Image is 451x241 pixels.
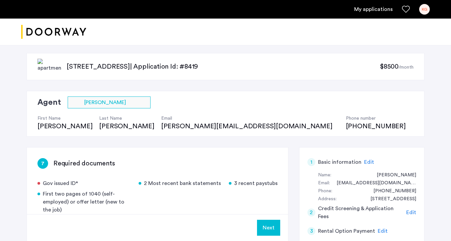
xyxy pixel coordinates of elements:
[37,179,131,187] div: Gov issued ID*
[318,158,361,166] h5: Basic information
[367,187,416,195] div: +16179973088
[161,115,339,122] h4: Email
[257,220,280,236] button: Next
[419,4,430,15] div: KG
[318,187,332,195] div: Phone:
[406,210,416,215] span: Edit
[364,159,374,165] span: Edit
[399,65,414,70] sub: /month
[99,122,154,131] div: [PERSON_NAME]
[21,20,86,44] img: logo
[318,179,330,187] div: Email:
[318,171,331,179] div: Name:
[37,158,48,169] div: 7
[364,195,416,203] div: 18 Pine Road, #A
[67,62,380,71] p: [STREET_ADDRESS] | Application Id: #8419
[346,115,406,122] h4: Phone number
[402,5,410,13] a: Favorites
[346,122,406,131] div: [PHONE_NUMBER]
[37,96,61,108] h2: Agent
[37,115,93,122] h4: First Name
[99,115,154,122] h4: Last Name
[307,158,315,166] div: 1
[318,195,337,203] div: Address:
[370,171,416,179] div: Kate Geskos
[21,20,86,44] a: Cazamio logo
[307,227,315,235] div: 3
[53,159,115,168] h3: Required documents
[318,227,375,235] h5: Rental Option Payment
[229,179,278,187] div: 3 recent paystubs
[139,179,221,187] div: 2 Most recent bank statements
[378,228,388,234] span: Edit
[37,122,93,131] div: [PERSON_NAME]
[354,5,393,13] a: My application
[161,122,339,131] div: [PERSON_NAME][EMAIL_ADDRESS][DOMAIN_NAME]
[318,205,404,220] h5: Credit Screening & Application Fees
[37,59,61,75] img: apartment
[37,190,131,214] div: First two pages of 1040 (self-employed) or offer letter (new to the job)
[380,63,399,70] span: $8500
[307,209,315,216] div: 2
[330,179,416,187] div: kmgeskos@gmail.com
